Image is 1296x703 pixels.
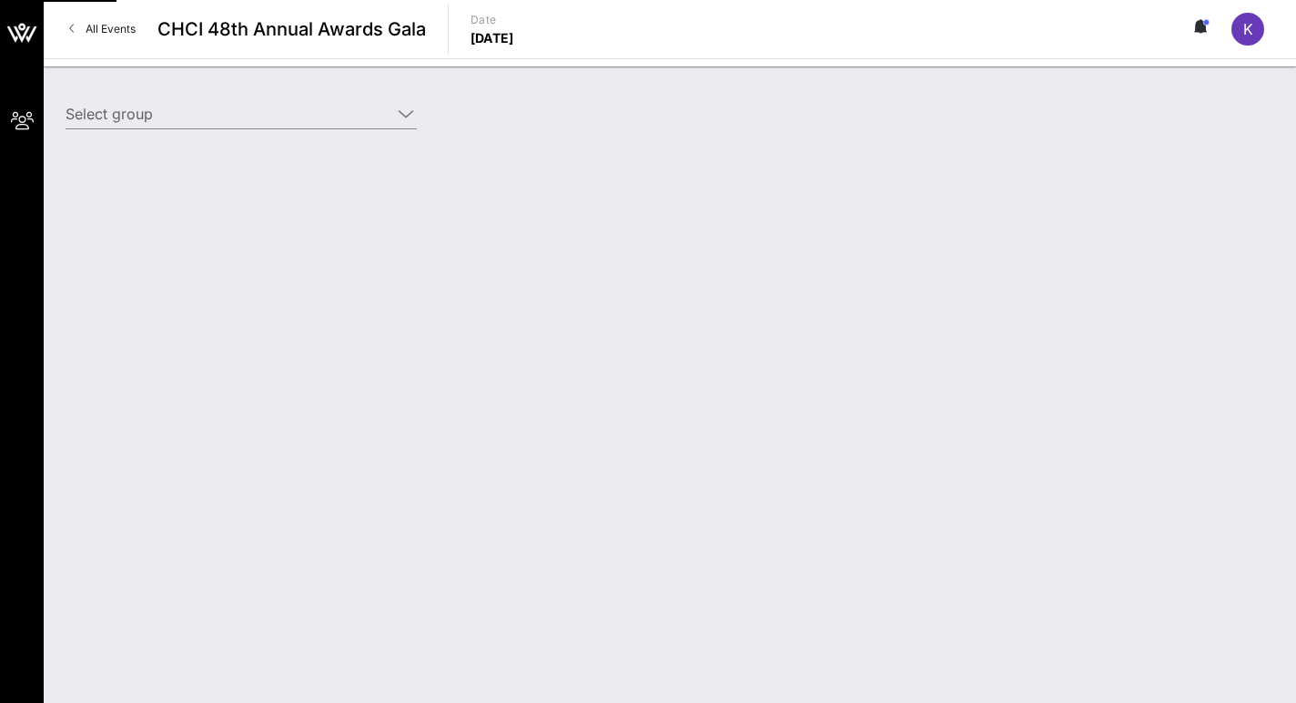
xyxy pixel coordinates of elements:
[1243,20,1253,38] span: K
[1231,13,1264,46] div: K
[58,15,147,44] a: All Events
[86,22,136,36] span: All Events
[471,11,514,29] p: Date
[157,15,426,43] span: CHCI 48th Annual Awards Gala
[471,29,514,47] p: [DATE]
